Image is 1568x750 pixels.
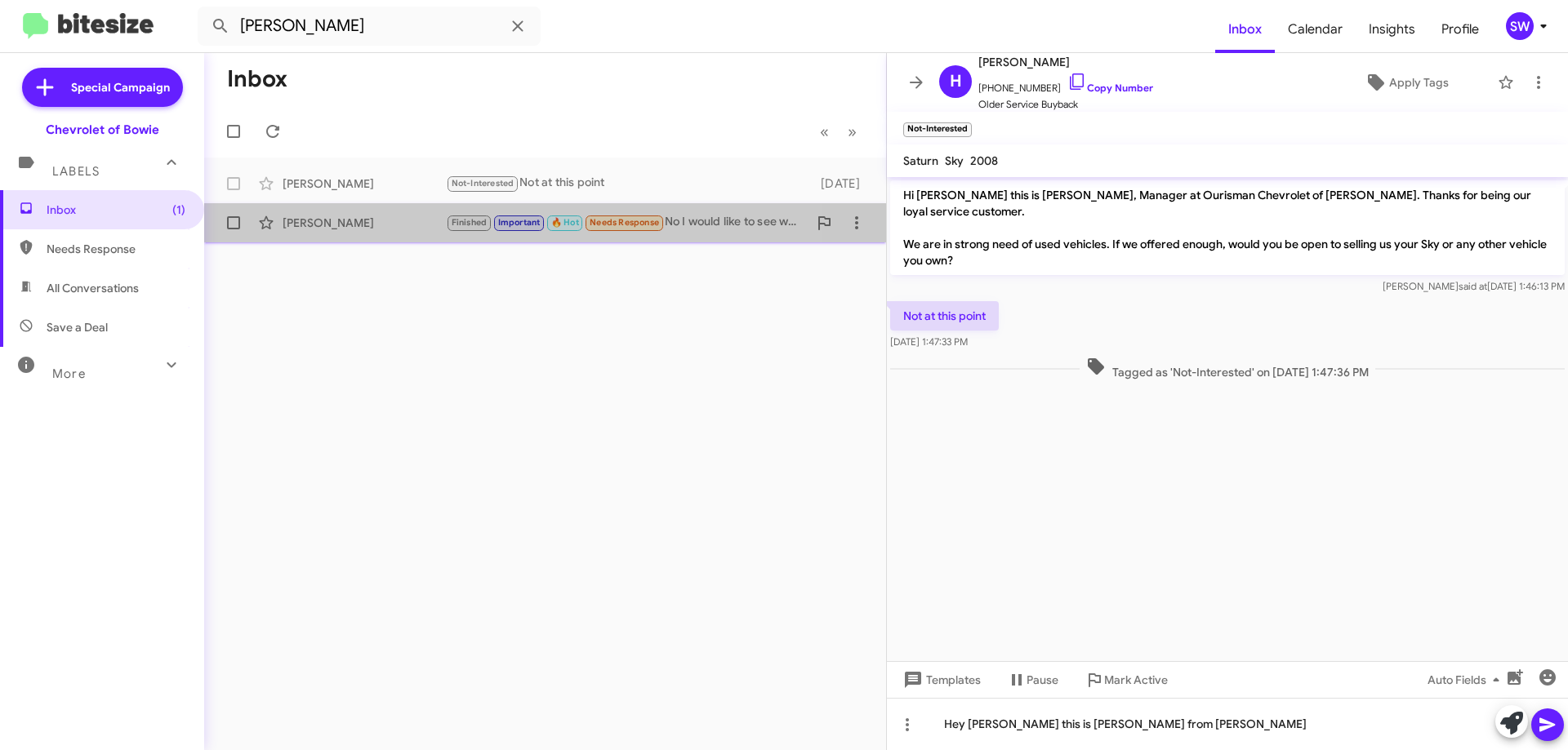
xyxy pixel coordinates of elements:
[887,698,1568,750] div: Hey [PERSON_NAME] this is [PERSON_NAME] from [PERSON_NAME]
[1322,68,1490,97] button: Apply Tags
[950,69,962,95] span: H
[1215,6,1275,53] a: Inbox
[978,72,1153,96] span: [PHONE_NUMBER]
[52,164,100,179] span: Labels
[47,241,185,257] span: Needs Response
[810,115,839,149] button: Previous
[71,79,170,95] span: Special Campaign
[172,202,185,218] span: (1)
[47,202,185,218] span: Inbox
[198,7,541,46] input: Search
[1356,6,1428,53] a: Insights
[890,180,1565,275] p: Hi [PERSON_NAME] this is [PERSON_NAME], Manager at Ourisman Chevrolet of [PERSON_NAME]. Thanks fo...
[47,280,139,296] span: All Conversations
[227,66,287,92] h1: Inbox
[820,122,829,142] span: «
[46,122,159,138] div: Chevrolet of Bowie
[1383,280,1565,292] span: [PERSON_NAME] [DATE] 1:46:13 PM
[446,174,813,193] div: Not at this point
[1067,82,1153,94] a: Copy Number
[978,96,1153,113] span: Older Service Buyback
[890,301,999,331] p: Not at this point
[283,175,446,192] div: [PERSON_NAME]
[551,217,579,228] span: 🔥 Hot
[890,335,968,348] span: [DATE] 1:47:33 PM
[1459,280,1487,292] span: said at
[813,175,873,192] div: [DATE]
[903,122,972,137] small: Not-Interested
[52,366,86,381] span: More
[1428,665,1506,695] span: Auto Fields
[1506,12,1534,40] div: SW
[1389,68,1449,97] span: Apply Tags
[452,178,514,189] span: Not-Interested
[848,122,857,142] span: »
[47,319,108,335] span: Save a Deal
[970,153,998,168] span: 2008
[903,153,938,168] span: Saturn
[1071,665,1181,695] button: Mark Active
[978,52,1153,72] span: [PERSON_NAME]
[1428,6,1492,53] a: Profile
[1027,665,1058,695] span: Pause
[811,115,866,149] nav: Page navigation example
[498,217,541,228] span: Important
[22,68,183,107] a: Special Campaign
[446,213,808,232] div: No I would like to see what you would offer
[887,665,994,695] button: Templates
[838,115,866,149] button: Next
[1492,12,1550,40] button: SW
[994,665,1071,695] button: Pause
[1080,357,1375,380] span: Tagged as 'Not-Interested' on [DATE] 1:47:36 PM
[1104,665,1168,695] span: Mark Active
[900,665,981,695] span: Templates
[283,215,446,231] div: [PERSON_NAME]
[452,217,488,228] span: Finished
[590,217,659,228] span: Needs Response
[945,153,964,168] span: Sky
[1275,6,1356,53] a: Calendar
[1414,665,1519,695] button: Auto Fields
